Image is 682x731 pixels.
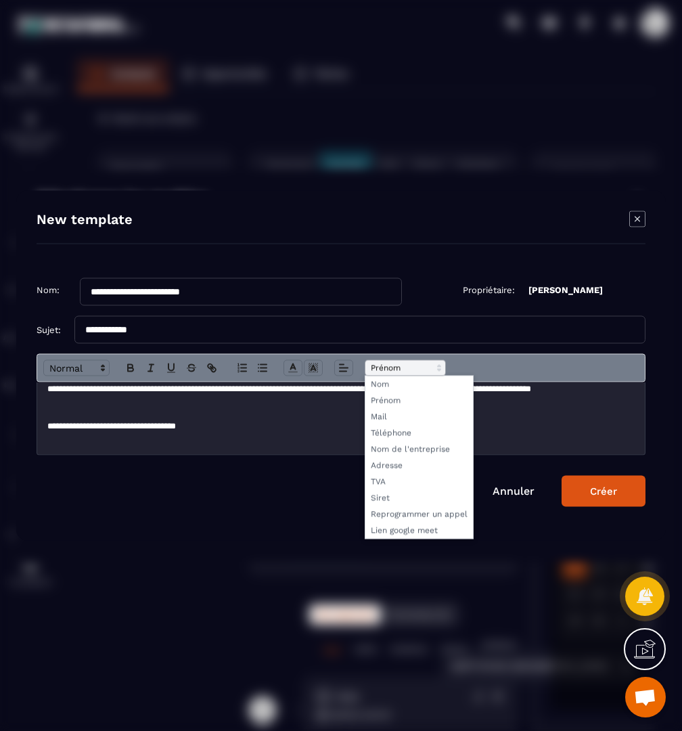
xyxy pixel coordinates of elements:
p: Sujet: [37,325,61,335]
div: Ouvrir le chat [625,677,666,717]
p: Propriétaire: [463,285,515,295]
p: [PERSON_NAME] [528,285,603,295]
div: Créer [590,485,617,497]
h4: New template [37,211,133,230]
p: Nom: [37,285,60,295]
a: Annuler [493,485,535,497]
button: Créer [562,476,645,507]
